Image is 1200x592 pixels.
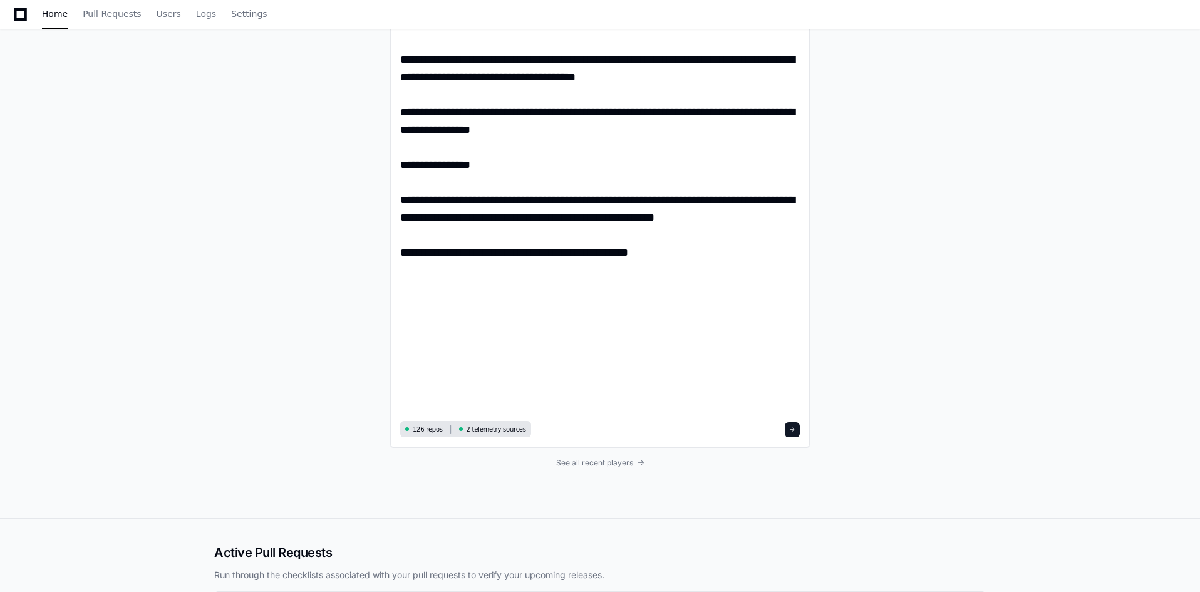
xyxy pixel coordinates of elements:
[83,10,141,18] span: Pull Requests
[196,10,216,18] span: Logs
[214,569,986,581] p: Run through the checklists associated with your pull requests to verify your upcoming releases.
[42,10,68,18] span: Home
[467,425,526,434] span: 2 telemetry sources
[214,544,986,561] h2: Active Pull Requests
[231,10,267,18] span: Settings
[390,458,810,468] a: See all recent players
[413,425,443,434] span: 126 repos
[556,458,633,468] span: See all recent players
[157,10,181,18] span: Users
